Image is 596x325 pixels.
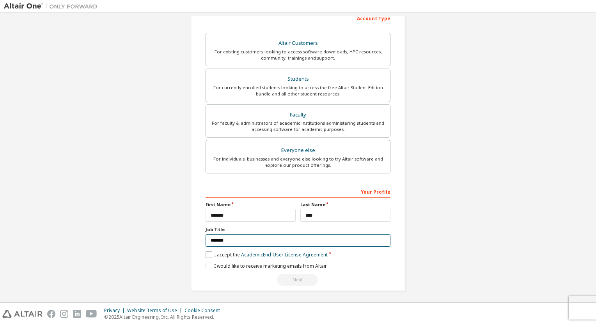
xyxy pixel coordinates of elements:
[206,274,390,286] div: Read and acccept EULA to continue
[104,307,127,314] div: Privacy
[211,145,385,156] div: Everyone else
[206,251,328,258] label: I accept the
[211,110,385,120] div: Faculty
[47,310,55,318] img: facebook.svg
[211,120,385,132] div: For faculty & administrators of academic institutions administering students and accessing softwa...
[127,307,184,314] div: Website Terms of Use
[300,201,390,208] label: Last Name
[206,201,296,208] label: First Name
[211,156,385,168] div: For individuals, businesses and everyone else looking to try Altair software and explore our prod...
[211,49,385,61] div: For existing customers looking to access software downloads, HPC resources, community, trainings ...
[206,263,327,269] label: I would like to receive marketing emails from Altair
[104,314,225,320] p: © 2025 Altair Engineering, Inc. All Rights Reserved.
[4,2,101,10] img: Altair One
[206,226,390,233] label: Job Title
[206,12,390,24] div: Account Type
[211,74,385,85] div: Students
[86,310,97,318] img: youtube.svg
[184,307,225,314] div: Cookie Consent
[241,251,328,258] a: Academic End-User License Agreement
[60,310,68,318] img: instagram.svg
[206,185,390,198] div: Your Profile
[211,38,385,49] div: Altair Customers
[211,85,385,97] div: For currently enrolled students looking to access the free Altair Student Edition bundle and all ...
[2,310,43,318] img: altair_logo.svg
[73,310,81,318] img: linkedin.svg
